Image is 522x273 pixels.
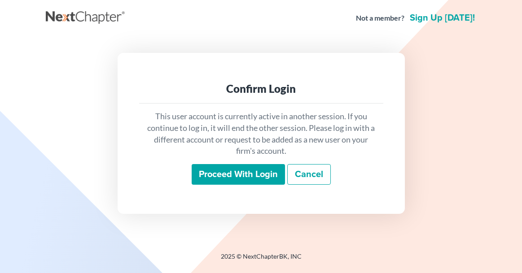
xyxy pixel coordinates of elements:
a: Sign up [DATE]! [408,13,477,22]
div: 2025 © NextChapterBK, INC [46,252,477,268]
div: Confirm Login [146,82,376,96]
a: Cancel [287,164,331,185]
input: Proceed with login [192,164,285,185]
p: This user account is currently active in another session. If you continue to log in, it will end ... [146,111,376,157]
strong: Not a member? [356,13,404,23]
